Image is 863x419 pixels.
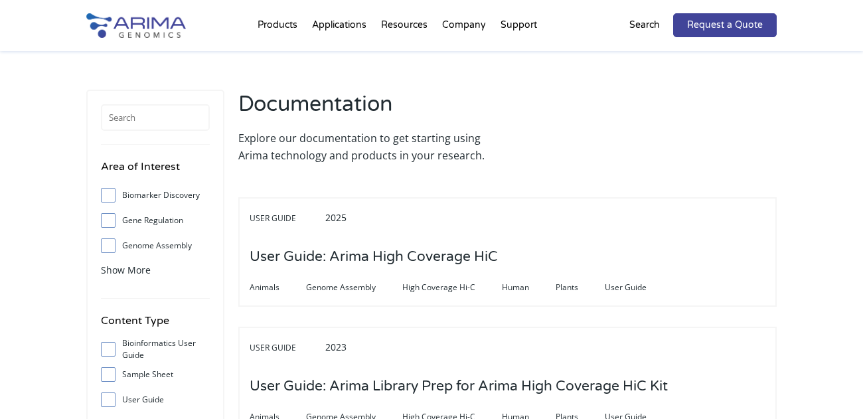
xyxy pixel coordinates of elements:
[101,185,210,205] label: Biomarker Discovery
[556,280,605,295] span: Plants
[605,280,673,295] span: User Guide
[101,158,210,185] h4: Area of Interest
[250,280,306,295] span: Animals
[101,104,210,131] input: Search
[101,365,210,384] label: Sample Sheet
[86,13,186,38] img: Arima-Genomics-logo
[101,390,210,410] label: User Guide
[101,264,151,276] span: Show More
[306,280,402,295] span: Genome Assembly
[101,312,210,339] h4: Content Type
[238,90,501,129] h2: Documentation
[325,341,347,353] span: 2023
[673,13,777,37] a: Request a Quote
[101,236,210,256] label: Genome Assembly
[250,236,498,278] h3: User Guide: Arima High Coverage HiC
[325,211,347,224] span: 2025
[502,280,556,295] span: Human
[250,340,323,356] span: User Guide
[101,339,210,359] label: Bioinformatics User Guide
[402,280,502,295] span: High Coverage Hi-C
[250,366,668,407] h3: User Guide: Arima Library Prep for Arima High Coverage HiC Kit
[250,210,323,226] span: User Guide
[629,17,660,34] p: Search
[238,129,501,164] p: Explore our documentation to get starting using Arima technology and products in your research.
[250,379,668,394] a: User Guide: Arima Library Prep for Arima High Coverage HiC Kit
[101,210,210,230] label: Gene Regulation
[250,250,498,264] a: User Guide: Arima High Coverage HiC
